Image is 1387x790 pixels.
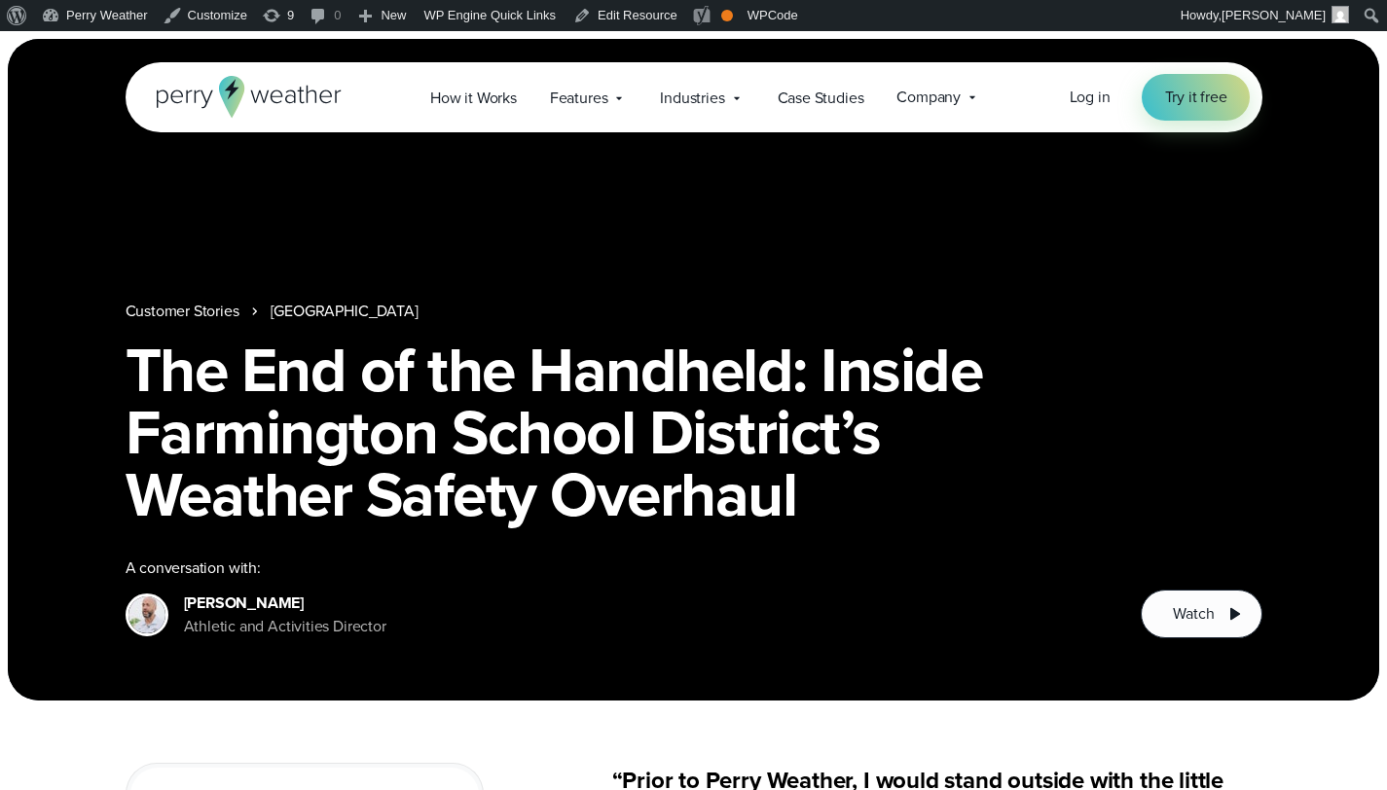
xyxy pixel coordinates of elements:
[126,339,1262,525] h1: The End of the Handheld: Inside Farmington School District’s Weather Safety Overhaul
[761,78,881,118] a: Case Studies
[721,10,733,21] div: OK
[1070,86,1111,109] a: Log in
[184,615,386,638] div: Athletic and Activities Director
[126,557,1111,580] div: A conversation with:
[660,87,724,110] span: Industries
[778,87,864,110] span: Case Studies
[1070,86,1111,108] span: Log in
[896,86,961,109] span: Company
[1222,8,1326,22] span: [PERSON_NAME]
[1173,602,1214,626] span: Watch
[550,87,608,110] span: Features
[184,592,386,615] div: [PERSON_NAME]
[271,300,419,323] a: [GEOGRAPHIC_DATA]
[1141,590,1261,638] button: Watch
[126,300,239,323] a: Customer Stories
[1165,86,1227,109] span: Try it free
[414,78,533,118] a: How it Works
[430,87,517,110] span: How it Works
[128,596,165,633] img: Chad Mills, Farmington ISD
[126,300,1262,323] nav: Breadcrumb
[1142,74,1251,121] a: Try it free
